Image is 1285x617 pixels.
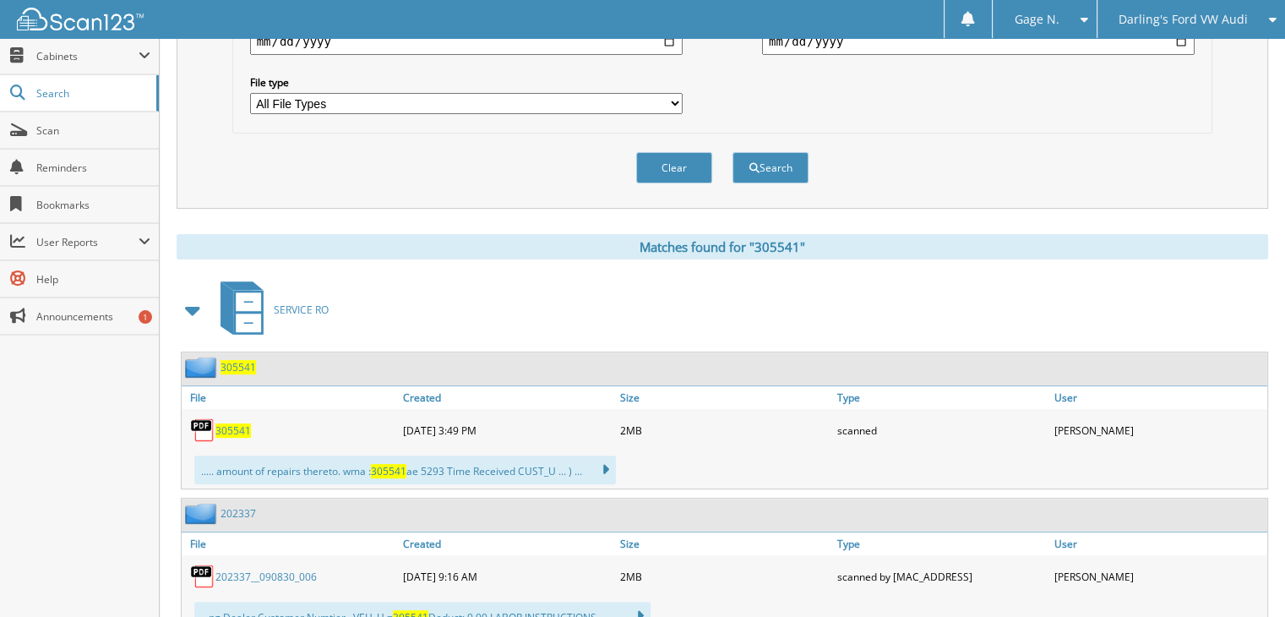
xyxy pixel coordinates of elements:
span: 305541 [371,464,406,478]
a: Size [616,532,833,555]
label: File type [250,75,683,90]
span: Darling's Ford VW Audi [1119,14,1248,25]
div: scanned by [MAC_ADDRESS] [833,560,1050,593]
img: folder2.png [185,357,221,378]
span: Gage N. [1014,14,1059,25]
a: File [182,386,399,409]
a: 202337__090830_006 [215,570,317,584]
a: SERVICE RO [210,276,329,343]
button: Clear [636,152,712,183]
img: PDF.png [190,418,215,443]
a: 202337 [221,506,256,521]
span: Help [36,272,150,287]
div: 2MB [616,560,833,593]
img: PDF.png [190,564,215,589]
div: 1 [139,310,152,324]
span: Scan [36,123,150,138]
span: Search [36,86,148,101]
span: Announcements [36,309,150,324]
div: [DATE] 3:49 PM [399,413,616,447]
a: File [182,532,399,555]
a: Size [616,386,833,409]
a: Type [833,386,1050,409]
div: [DATE] 9:16 AM [399,560,616,593]
a: 305541 [221,360,256,374]
img: scan123-logo-white.svg [17,8,144,30]
a: Created [399,386,616,409]
button: Search [732,152,809,183]
a: User [1050,532,1267,555]
img: folder2.png [185,503,221,524]
span: SERVICE RO [274,303,329,317]
a: Created [399,532,616,555]
div: 2MB [616,413,833,447]
div: [PERSON_NAME] [1050,560,1267,593]
a: 305541 [215,423,251,438]
span: Cabinets [36,49,139,63]
a: User [1050,386,1267,409]
div: [PERSON_NAME] [1050,413,1267,447]
span: Reminders [36,161,150,175]
span: Bookmarks [36,198,150,212]
input: end [762,28,1195,55]
div: ..... amount of repairs thereto. wma : ae 5293 Time Received CUST_U ... ) ... [194,456,616,484]
div: Matches found for "305541" [177,234,1268,259]
input: start [250,28,683,55]
a: Type [833,532,1050,555]
div: scanned [833,413,1050,447]
span: User Reports [36,235,139,249]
